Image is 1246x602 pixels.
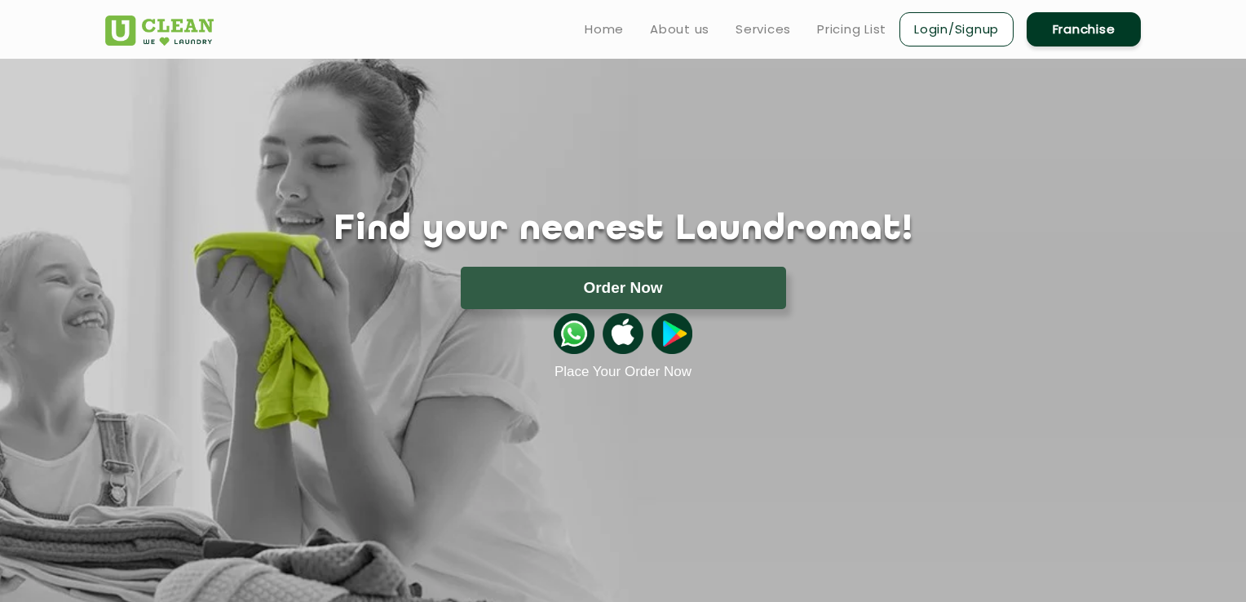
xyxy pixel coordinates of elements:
img: apple-icon.png [603,313,643,354]
a: Franchise [1027,12,1141,46]
img: playstoreicon.png [652,313,692,354]
h1: Find your nearest Laundromat! [93,210,1153,250]
a: Home [585,20,624,39]
a: Place Your Order Now [555,364,691,380]
button: Order Now [461,267,786,309]
a: Pricing List [817,20,886,39]
a: Services [736,20,791,39]
a: About us [650,20,709,39]
img: whatsappicon.png [554,313,594,354]
a: Login/Signup [899,12,1014,46]
img: UClean Laundry and Dry Cleaning [105,15,214,46]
